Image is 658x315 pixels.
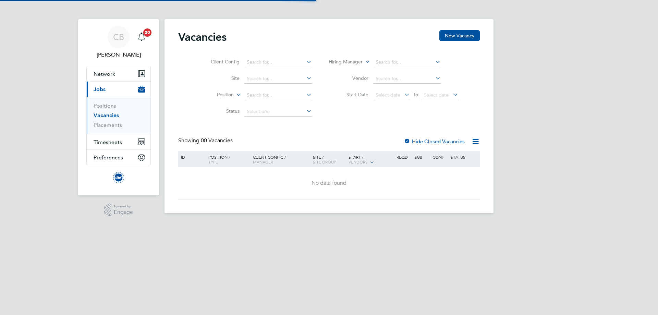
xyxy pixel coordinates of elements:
[376,92,400,98] span: Select date
[311,151,347,168] div: Site /
[113,172,124,183] img: brightonandhovealbion-logo-retina.png
[413,151,431,163] div: Sub
[431,151,449,163] div: Conf
[178,30,227,44] h2: Vacancies
[194,92,234,98] label: Position
[94,102,116,109] a: Positions
[114,209,133,215] span: Engage
[323,59,363,65] label: Hiring Manager
[253,159,273,165] span: Manager
[201,137,233,144] span: 00 Vacancies
[411,90,420,99] span: To
[86,26,151,59] a: CB[PERSON_NAME]
[449,151,479,163] div: Status
[86,51,151,59] span: Claire Britton
[373,74,441,84] input: Search for...
[94,86,106,93] span: Jobs
[200,108,240,114] label: Status
[94,71,115,77] span: Network
[313,159,336,165] span: Site Group
[86,172,151,183] a: Go to home page
[244,74,312,84] input: Search for...
[329,75,368,81] label: Vendor
[94,122,122,128] a: Placements
[113,33,124,41] span: CB
[373,58,441,67] input: Search for...
[78,19,159,195] nav: Main navigation
[395,151,413,163] div: Reqd
[200,75,240,81] label: Site
[178,137,234,144] div: Showing
[208,159,218,165] span: Type
[329,92,368,98] label: Start Date
[87,66,150,81] button: Network
[251,151,311,168] div: Client Config /
[87,97,150,134] div: Jobs
[104,204,133,217] a: Powered byEngage
[87,134,150,149] button: Timesheets
[135,26,148,48] a: 20
[424,92,449,98] span: Select date
[244,107,312,117] input: Select one
[143,28,151,37] span: 20
[87,82,150,97] button: Jobs
[439,30,480,41] button: New Vacancy
[114,204,133,209] span: Powered by
[404,138,465,145] label: Hide Closed Vacancies
[94,154,123,161] span: Preferences
[94,139,122,145] span: Timesheets
[347,151,395,168] div: Start /
[200,59,240,65] label: Client Config
[244,90,312,100] input: Search for...
[179,180,479,187] div: No data found
[179,151,203,163] div: ID
[244,58,312,67] input: Search for...
[203,151,251,168] div: Position /
[94,112,119,119] a: Vacancies
[349,159,368,165] span: Vendors
[87,150,150,165] button: Preferences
